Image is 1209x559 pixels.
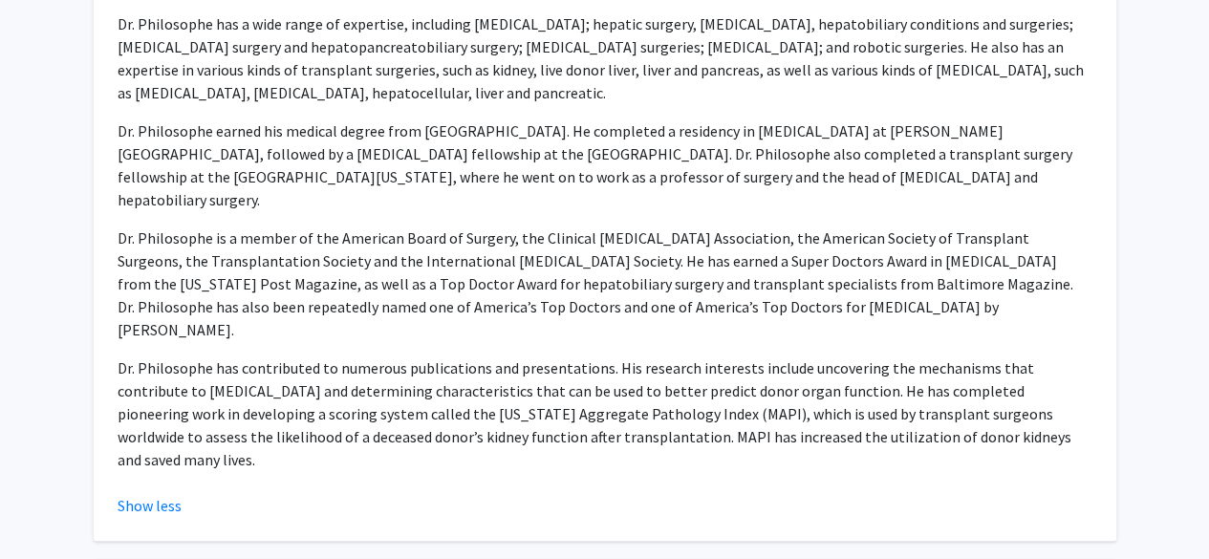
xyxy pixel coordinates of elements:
[118,226,1092,341] p: Dr. Philosophe is a member of the American Board of Surgery, the Clinical [MEDICAL_DATA] Associat...
[118,12,1092,104] p: Dr. Philosophe has a wide range of expertise, including [MEDICAL_DATA]; hepatic surgery, [MEDICAL...
[14,473,81,545] iframe: Chat
[118,119,1092,211] p: Dr. Philosophe earned his medical degree from [GEOGRAPHIC_DATA]. He completed a residency in [MED...
[118,494,182,517] button: Show less
[118,356,1092,471] p: Dr. Philosophe has contributed to numerous publications and presentations. His research interests...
